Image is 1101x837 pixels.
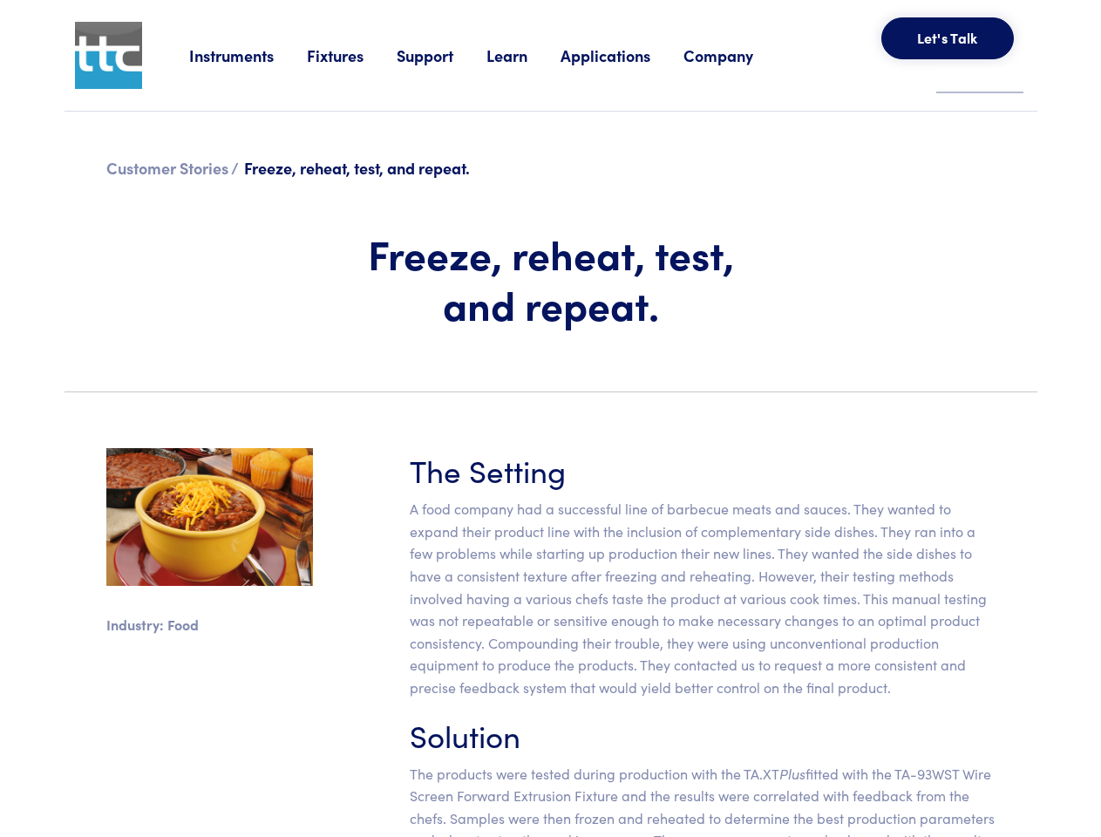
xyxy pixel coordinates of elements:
a: Instruments [189,44,307,66]
h3: The Setting [410,448,996,491]
h1: Freeze, reheat, test, and repeat. [334,228,768,329]
p: Industry: Food [106,614,313,636]
img: ttc_logo_1x1_v1.0.png [75,22,142,89]
a: Applications [561,44,683,66]
p: A food company had a successful line of barbecue meats and sauces. They wanted to expand their pr... [410,498,996,698]
a: Fixtures [307,44,397,66]
img: sidedishes.jpg [106,448,313,586]
a: Customer Stories / [106,157,239,179]
em: Plus [779,764,805,783]
a: Support [397,44,486,66]
button: Let's Talk [881,17,1014,59]
a: Learn [486,44,561,66]
h3: Solution [410,713,996,756]
a: Company [683,44,786,66]
span: Freeze, reheat, test, and repeat. [244,157,470,179]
